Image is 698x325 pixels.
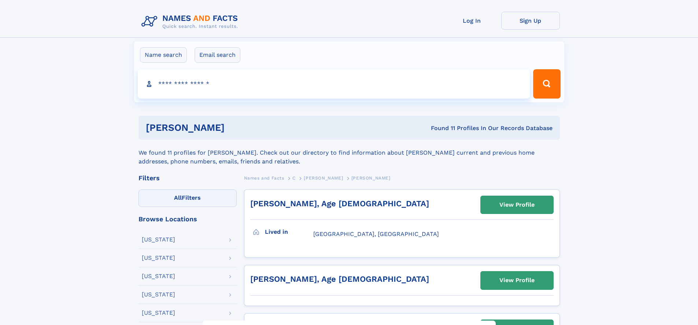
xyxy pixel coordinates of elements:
[139,189,237,207] label: Filters
[481,272,553,289] a: View Profile
[292,173,296,182] a: C
[139,175,237,181] div: Filters
[139,140,560,166] div: We found 11 profiles for [PERSON_NAME]. Check out our directory to find information about [PERSON...
[174,194,182,201] span: All
[142,310,175,316] div: [US_STATE]
[304,176,343,181] span: [PERSON_NAME]
[142,255,175,261] div: [US_STATE]
[250,199,429,208] a: [PERSON_NAME], Age [DEMOGRAPHIC_DATA]
[351,176,391,181] span: [PERSON_NAME]
[304,173,343,182] a: [PERSON_NAME]
[142,273,175,279] div: [US_STATE]
[443,12,501,30] a: Log In
[499,272,535,289] div: View Profile
[140,47,187,63] label: Name search
[146,123,328,132] h1: [PERSON_NAME]
[244,173,284,182] a: Names and Facts
[265,226,313,238] h3: Lived in
[139,216,237,222] div: Browse Locations
[138,69,530,99] input: search input
[313,230,439,237] span: [GEOGRAPHIC_DATA], [GEOGRAPHIC_DATA]
[250,274,429,284] a: [PERSON_NAME], Age [DEMOGRAPHIC_DATA]
[195,47,240,63] label: Email search
[139,12,244,32] img: Logo Names and Facts
[501,12,560,30] a: Sign Up
[499,196,535,213] div: View Profile
[533,69,560,99] button: Search Button
[481,196,553,214] a: View Profile
[328,124,553,132] div: Found 11 Profiles In Our Records Database
[142,237,175,243] div: [US_STATE]
[142,292,175,298] div: [US_STATE]
[292,176,296,181] span: C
